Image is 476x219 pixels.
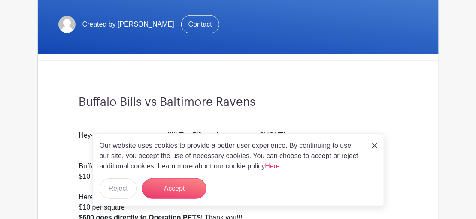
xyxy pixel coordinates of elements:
img: default-ce2991bfa6775e67f084385cd625a349d9dcbb7a52a09fb2fda1e96e2d18dcdb.png [58,16,76,33]
button: Reject [100,178,137,199]
a: Contact [181,15,219,33]
div: Hey-ayyyyyyy-ayyyyyyyy-ayy!!!!! The Bills make me wanna SHOUT! [79,120,397,151]
img: close_button-5f87c8562297e5c2d7936805f587ecaba9071eb48480494691a3f1689db116b3.svg [372,143,377,148]
h3: Buffalo Bills vs Baltimore Ravens [79,96,397,110]
span: Created by [PERSON_NAME] [82,19,174,30]
a: Here [265,162,280,170]
p: Our website uses cookies to provide a better user experience. By continuing to use our site, you ... [100,141,363,171]
div: Here are the details..... [79,192,397,202]
div: $10 per square [79,202,397,213]
div: Buffalo Bills vs Baltimore Ravens [DATE] 8:20 pm $10 per square [79,151,397,192]
button: Accept [142,178,206,199]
